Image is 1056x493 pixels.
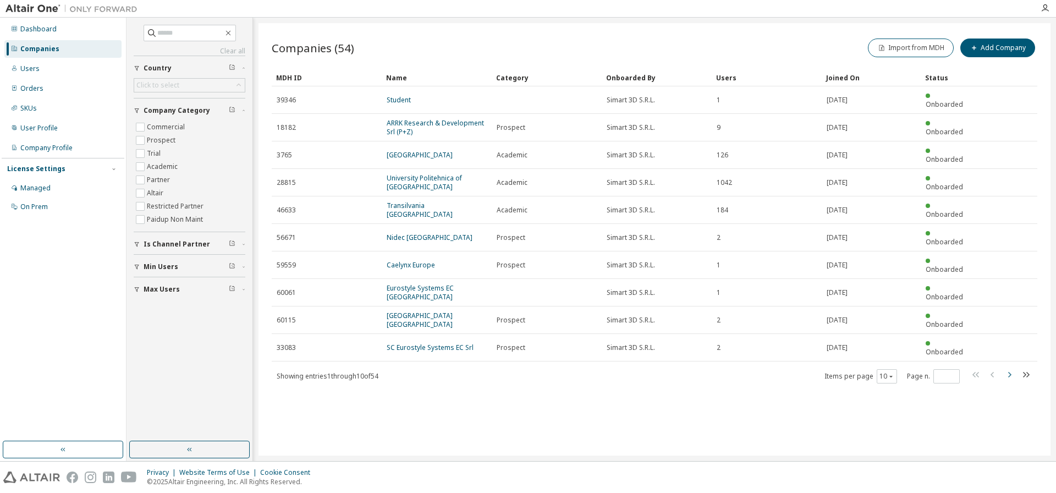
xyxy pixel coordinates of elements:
label: Trial [147,147,163,160]
span: Simart 3D S.R.L. [607,151,655,160]
span: [DATE] [827,316,848,325]
span: Onboarded [926,100,963,109]
span: Onboarded [926,237,963,246]
span: 28815 [277,178,296,187]
span: 18182 [277,123,296,132]
div: Managed [20,184,51,193]
button: Min Users [134,255,245,279]
span: Clear filter [229,285,235,294]
span: Simart 3D S.R.L. [607,261,655,270]
div: On Prem [20,202,48,211]
span: 2 [717,316,721,325]
span: 1 [717,261,721,270]
span: Prospect [497,261,525,270]
span: 2 [717,233,721,242]
span: Simart 3D S.R.L. [607,288,655,297]
button: Country [134,56,245,80]
div: Joined On [826,69,916,86]
span: Academic [497,178,527,187]
div: Orders [20,84,43,93]
a: Transilvania [GEOGRAPHIC_DATA] [387,201,453,219]
span: Simart 3D S.R.L. [607,123,655,132]
p: © 2025 Altair Engineering, Inc. All Rights Reserved. [147,477,317,486]
span: Simart 3D S.R.L. [607,343,655,352]
label: Paidup Non Maint [147,213,205,226]
span: [DATE] [827,206,848,215]
div: User Profile [20,124,58,133]
div: Privacy [147,468,179,477]
span: 1 [717,288,721,297]
a: ARRK Research & Development Srl (P+Z) [387,118,484,136]
span: Prospect [497,123,525,132]
label: Partner [147,173,172,187]
label: Commercial [147,120,187,134]
span: 60115 [277,316,296,325]
a: Caelynx Europe [387,260,435,270]
span: Country [144,64,172,73]
span: [DATE] [827,178,848,187]
span: Simart 3D S.R.L. [607,316,655,325]
span: Companies (54) [272,40,354,56]
span: Simart 3D S.R.L. [607,206,655,215]
span: Simart 3D S.R.L. [607,233,655,242]
img: Altair One [5,3,143,14]
button: Max Users [134,277,245,302]
div: Dashboard [20,25,57,34]
span: Company Category [144,106,210,115]
span: 126 [717,151,728,160]
img: altair_logo.svg [3,472,60,483]
button: Import from MDH [868,39,954,57]
button: 10 [879,372,894,381]
a: Clear all [134,47,245,56]
span: Onboarded [926,347,963,357]
span: Is Channel Partner [144,240,210,249]
div: Status [925,69,971,86]
span: 46633 [277,206,296,215]
div: Click to select [136,81,179,90]
span: Items per page [824,369,897,384]
span: [DATE] [827,123,848,132]
a: Eurostyle Systems EC [GEOGRAPHIC_DATA] [387,283,454,302]
label: Academic [147,160,180,173]
button: Add Company [960,39,1035,57]
img: linkedin.svg [103,472,114,483]
button: Company Category [134,98,245,123]
span: 184 [717,206,728,215]
span: Onboarded [926,292,963,302]
span: [DATE] [827,233,848,242]
span: 3765 [277,151,292,160]
span: Prospect [497,343,525,352]
a: [GEOGRAPHIC_DATA] [GEOGRAPHIC_DATA] [387,311,453,329]
div: MDH ID [276,69,377,86]
span: 39346 [277,96,296,105]
div: License Settings [7,165,65,173]
span: Showing entries 1 through 10 of 54 [277,371,378,381]
span: 2 [717,343,721,352]
span: 9 [717,123,721,132]
div: Company Profile [20,144,73,152]
label: Restricted Partner [147,200,206,213]
div: Category [496,69,597,86]
span: Onboarded [926,320,963,329]
span: Academic [497,206,527,215]
div: Click to select [134,79,245,92]
span: Clear filter [229,106,235,115]
span: Clear filter [229,64,235,73]
span: Min Users [144,262,178,271]
div: SKUs [20,104,37,113]
a: University Politehnica of [GEOGRAPHIC_DATA] [387,173,462,191]
span: Onboarded [926,127,963,136]
span: Onboarded [926,182,963,191]
span: 1 [717,96,721,105]
span: [DATE] [827,151,848,160]
span: 56671 [277,233,296,242]
span: Page n. [907,369,960,384]
img: facebook.svg [67,472,78,483]
span: Prospect [497,233,525,242]
span: Clear filter [229,262,235,271]
a: Nidec [GEOGRAPHIC_DATA] [387,233,472,242]
span: Prospect [497,316,525,325]
span: Onboarded [926,265,963,274]
img: youtube.svg [121,472,137,483]
span: Clear filter [229,240,235,249]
